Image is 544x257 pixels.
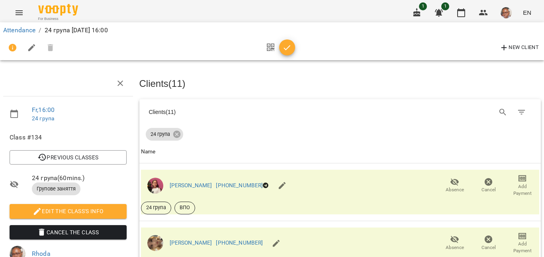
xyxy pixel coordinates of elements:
[3,26,35,34] a: Attendance
[141,147,156,157] div: Sort
[497,41,541,54] button: New Client
[32,115,54,122] a: 24 група
[10,225,127,239] button: Cancel the class
[520,5,534,20] button: EN
[446,186,464,193] span: Absence
[32,106,55,114] a: Fr , 16:00
[38,4,78,16] img: Voopty Logo
[16,228,120,237] span: Cancel the class
[499,43,539,53] span: New Client
[481,244,496,251] span: Cancel
[175,204,195,211] span: ВПО
[147,178,163,194] img: 2a1efddf7932ed39c9a70ccf1b47e96b.jpg
[170,239,212,246] a: [PERSON_NAME]
[438,232,472,254] button: Absence
[16,153,120,162] span: Previous Classes
[510,183,534,197] span: Add Payment
[39,26,41,35] li: /
[170,182,212,188] a: [PERSON_NAME]
[441,2,449,10] span: 1
[419,2,427,10] span: 1
[149,108,335,116] div: Clients ( 11 )
[216,182,263,188] a: [PHONE_NUMBER]
[510,241,534,254] span: Add Payment
[438,175,472,197] button: Absence
[141,147,540,157] span: Name
[481,186,496,193] span: Cancel
[146,128,183,141] div: 24 група
[45,26,108,35] p: 24 група [DATE] 16:00
[32,173,127,183] span: 24 група ( 60 mins. )
[446,244,464,251] span: Absence
[523,8,531,17] span: EN
[505,232,539,254] button: Add Payment
[147,235,163,251] img: 2955837c2f3638d9e8cb4ac8f90d3ad4.png
[32,185,80,192] span: Групове заняття
[472,232,505,254] button: Cancel
[141,147,156,157] div: Name
[3,26,541,35] nav: breadcrumb
[512,103,531,122] button: Filter
[10,204,127,218] button: Edit the class's Info
[38,16,78,22] span: For Business
[146,131,175,138] span: 24 група
[139,99,541,125] div: Table Toolbar
[493,103,513,122] button: Search
[10,150,127,165] button: Previous Classes
[139,78,541,89] h3: Clients ( 11 )
[141,204,171,211] span: 24 група
[16,206,120,216] span: Edit the class's Info
[472,175,505,197] button: Cancel
[216,239,263,246] a: [PHONE_NUMBER]
[10,133,127,142] span: Class #134
[10,3,29,22] button: Menu
[505,175,539,197] button: Add Payment
[501,7,512,18] img: 506b4484e4e3c983820f65d61a8f4b66.jpg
